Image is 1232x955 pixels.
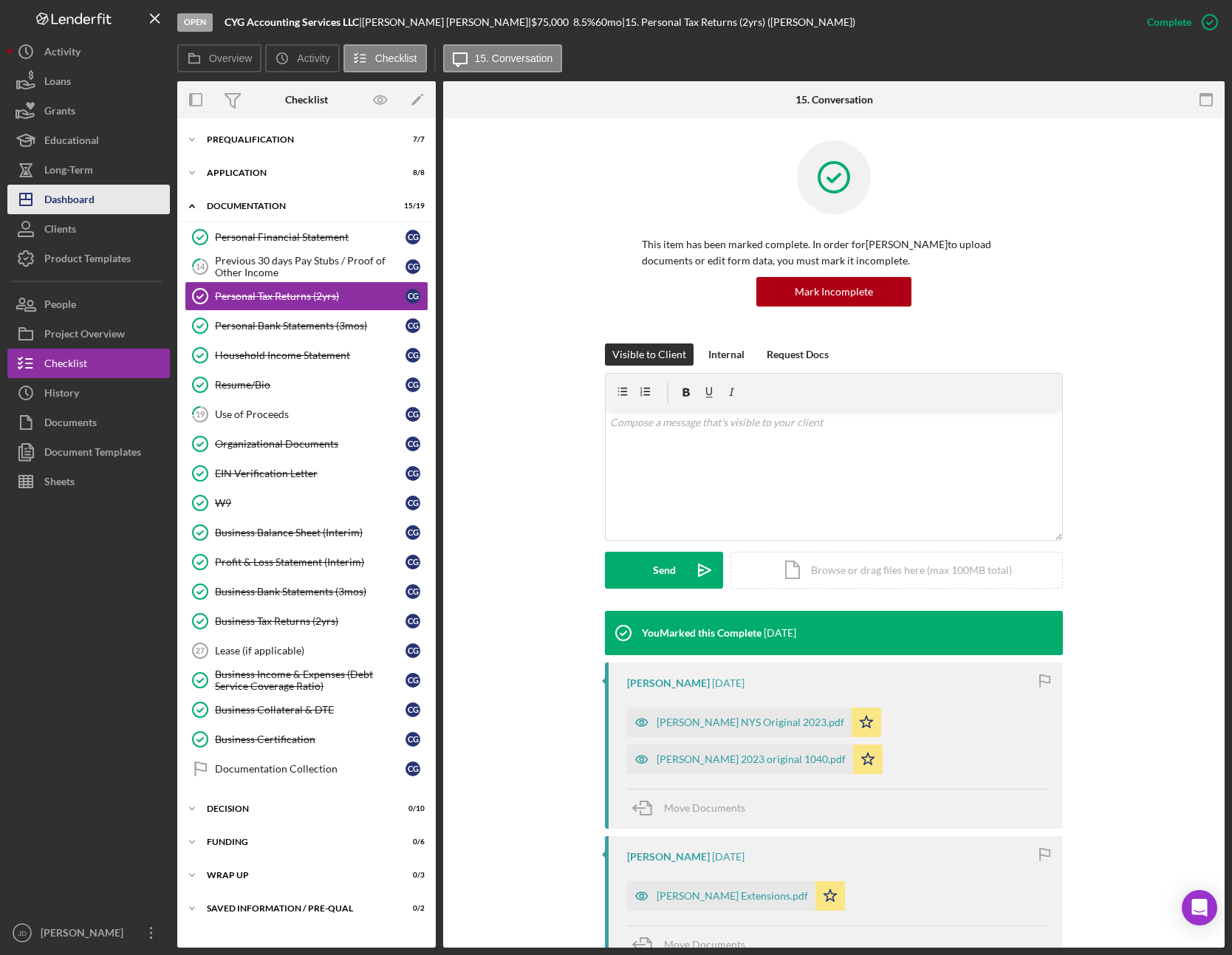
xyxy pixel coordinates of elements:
div: [PERSON_NAME] [627,851,710,863]
label: Activity [297,52,329,64]
div: Decision [207,804,388,813]
a: Profit & Loss Statement (Interim)CG [185,547,428,577]
tspan: 19 [196,409,205,419]
div: Personal Bank Statements (3mos) [215,320,405,332]
div: Previous 30 days Pay Stubs / Proof of Other Income [215,255,405,278]
div: Business Balance Sheet (Interim) [215,527,405,538]
tspan: 14 [196,261,205,271]
a: Personal Bank Statements (3mos)CG [185,311,428,340]
div: Sheets [44,467,75,500]
a: History [7,378,170,408]
div: Personal Financial Statement [215,231,405,243]
div: C G [405,377,420,392]
a: Business Collateral & DTECG [185,695,428,725]
button: Request Docs [759,343,836,366]
a: Resume/BioCG [185,370,428,400]
div: C G [405,289,420,304]
div: Mark Incomplete [795,277,873,307]
div: Checklist [44,349,87,382]
div: History [44,378,79,411]
button: Long-Term [7,155,170,185]
div: Documents [44,408,97,441]
button: Dashboard [7,185,170,214]
div: [PERSON_NAME] 2023 original 1040.pdf [657,753,846,765]
span: $75,000 [531,16,569,28]
div: You Marked this Complete [642,627,762,639]
a: Business Balance Sheet (Interim)CG [185,518,428,547]
button: Complete [1132,7,1225,37]
div: Open [177,13,213,32]
div: Business Income & Expenses (Debt Service Coverage Ratio) [215,668,405,692]
a: Business CertificationCG [185,725,428,754]
div: People [44,290,76,323]
a: Personal Tax Returns (2yrs)CG [185,281,428,311]
button: [PERSON_NAME] NYS Original 2023.pdf [627,708,881,737]
button: People [7,290,170,319]
a: Product Templates [7,244,170,273]
div: 60 mo [595,16,622,28]
div: Wrap up [207,871,388,880]
div: Document Templates [44,437,141,470]
div: Request Docs [767,343,829,366]
div: | 15. Personal Tax Returns (2yrs) ([PERSON_NAME]) [622,16,855,28]
div: Profit & Loss Statement (Interim) [215,556,405,568]
button: Activity [265,44,339,72]
button: Internal [701,343,752,366]
button: Activity [7,37,170,66]
a: W9CG [185,488,428,518]
label: Checklist [375,52,417,64]
div: C G [405,761,420,776]
div: Activity [44,37,81,70]
div: C G [405,643,420,658]
div: 0 / 2 [398,904,425,913]
div: Prequalification [207,135,388,144]
div: Documentation Collection [215,763,405,775]
div: C G [405,407,420,422]
span: Move Documents [664,938,745,951]
div: Clients [44,214,76,247]
div: C G [405,732,420,747]
div: Business Certification [215,733,405,745]
button: Sheets [7,467,170,496]
button: Clients [7,214,170,244]
a: Business Tax Returns (2yrs)CG [185,606,428,636]
div: Checklist [285,94,328,106]
div: C G [405,702,420,717]
div: Documentation [207,202,388,210]
button: Project Overview [7,319,170,349]
button: Visible to Client [605,343,694,366]
div: Project Overview [44,319,125,352]
div: C G [405,525,420,540]
a: Business Bank Statements (3mos)CG [185,577,428,606]
button: JD[PERSON_NAME] [7,918,170,948]
span: Move Documents [664,801,745,814]
div: Use of Proceeds [215,408,405,420]
div: 7 / 7 [398,135,425,144]
div: Funding [207,838,388,846]
button: Grants [7,96,170,126]
div: C G [405,348,420,363]
div: [PERSON_NAME] [37,918,133,951]
div: Dashboard [44,185,95,218]
a: Household Income StatementCG [185,340,428,370]
div: Personal Tax Returns (2yrs) [215,290,405,302]
div: 15. Conversation [795,94,873,106]
div: 0 / 6 [398,838,425,846]
div: 8.5 % [573,16,595,28]
div: C G [405,496,420,510]
div: [PERSON_NAME] NYS Original 2023.pdf [657,716,844,728]
button: Checklist [7,349,170,378]
div: Product Templates [44,244,131,277]
div: Educational [44,126,99,159]
div: | [225,16,362,28]
b: CYG Accounting Services LLC [225,16,359,28]
a: Documents [7,408,170,437]
button: Loans [7,66,170,96]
